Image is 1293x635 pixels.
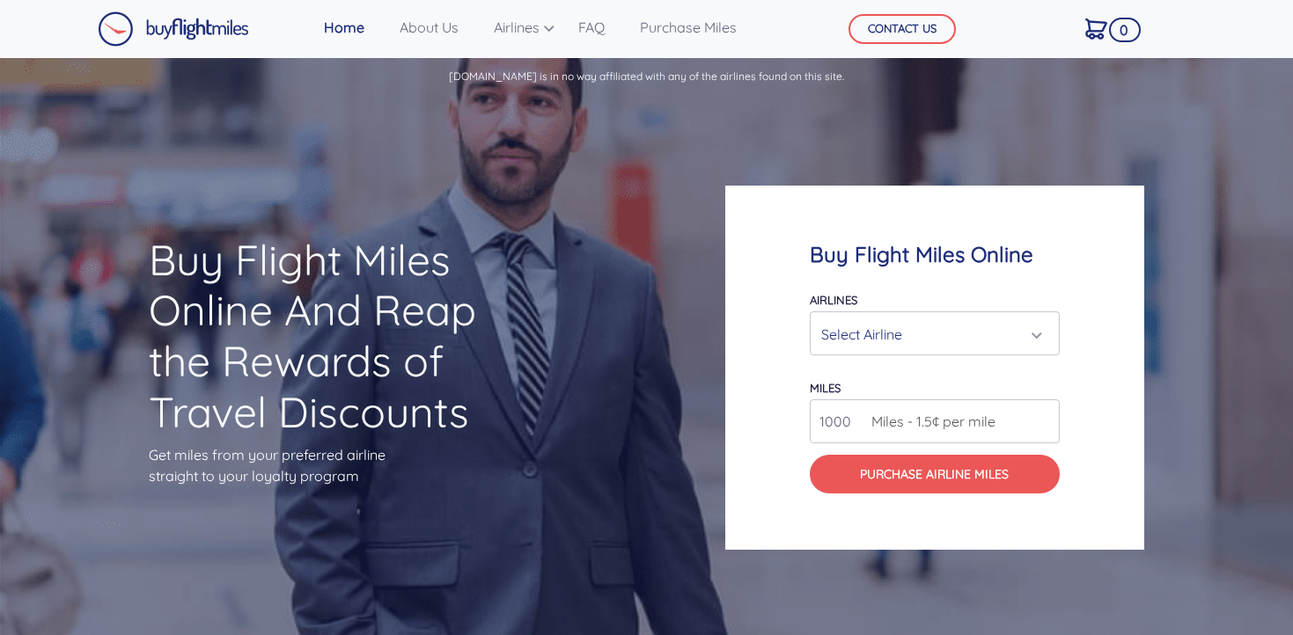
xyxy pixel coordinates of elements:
[863,411,995,432] span: Miles - 1.5¢ per mile
[1109,18,1141,42] span: 0
[393,10,466,45] a: About Us
[849,14,956,44] button: CONTACT US
[810,381,841,395] label: miles
[810,293,857,307] label: Airlines
[810,455,1060,493] button: Purchase Airline Miles
[810,242,1060,267] h4: Buy Flight Miles Online
[487,10,550,45] a: Airlines
[810,311,1060,355] button: Select Airline
[1078,10,1114,47] a: 0
[633,10,744,45] a: Purchase Miles
[149,235,497,437] h1: Buy Flight Miles Online And Reap the Rewards of Travel Discounts
[821,317,1038,351] div: Select Airline
[98,11,249,47] img: Buy Flight Miles Logo
[571,10,612,45] a: FAQ
[317,10,371,45] a: Home
[98,7,249,51] a: Buy Flight Miles Logo
[149,444,497,486] p: Get miles from your preferred airline straight to your loyalty program
[1085,18,1107,40] img: Cart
